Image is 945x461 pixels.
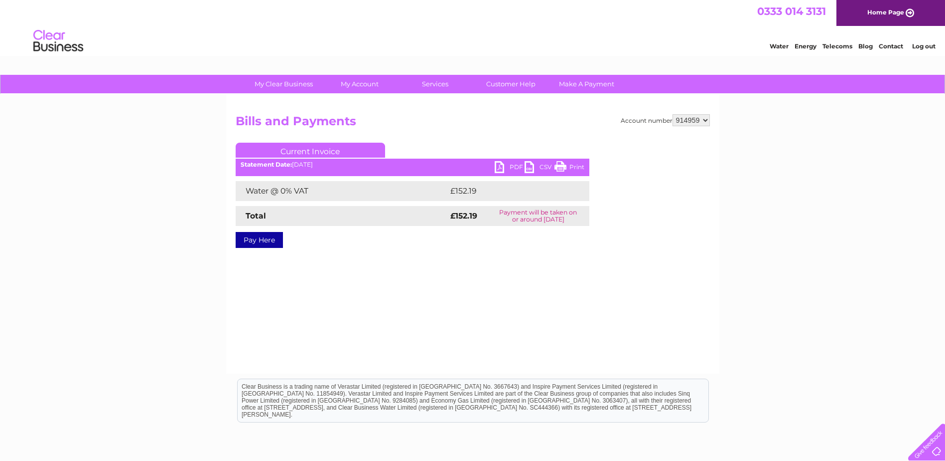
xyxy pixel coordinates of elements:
h2: Bills and Payments [236,114,710,133]
a: Services [394,75,476,93]
a: Energy [795,42,816,50]
a: Current Invoice [236,143,385,158]
div: [DATE] [236,161,589,168]
a: PDF [495,161,525,176]
a: Make A Payment [545,75,628,93]
img: logo.png [33,26,84,56]
a: My Clear Business [243,75,325,93]
a: Print [554,161,584,176]
td: Payment will be taken on or around [DATE] [487,206,589,226]
a: Contact [879,42,903,50]
a: Telecoms [822,42,852,50]
a: Log out [912,42,936,50]
a: Pay Here [236,232,283,248]
a: My Account [318,75,401,93]
a: CSV [525,161,554,176]
strong: Total [246,211,266,221]
a: 0333 014 3131 [757,5,826,17]
td: £152.19 [448,181,570,201]
div: Account number [621,114,710,126]
a: Water [770,42,789,50]
a: Customer Help [470,75,552,93]
a: Blog [858,42,873,50]
div: Clear Business is a trading name of Verastar Limited (registered in [GEOGRAPHIC_DATA] No. 3667643... [238,5,708,48]
strong: £152.19 [450,211,477,221]
td: Water @ 0% VAT [236,181,448,201]
b: Statement Date: [241,161,292,168]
